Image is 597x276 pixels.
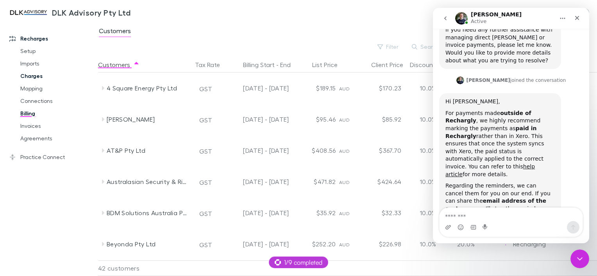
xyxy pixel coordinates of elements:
[98,57,139,73] button: Customers
[405,73,452,104] div: 10.0%
[225,166,289,197] div: [DATE] - [DATE]
[37,216,43,223] button: Gif picker
[405,104,452,135] div: 10.0%
[196,114,216,126] button: GST
[107,166,189,197] div: Australasian Security & Risk Management Pty Ltd
[52,8,130,17] h3: DLK Advisory Pty Ltd
[196,239,216,251] button: GST
[12,216,18,223] button: Upload attachment
[339,242,350,248] span: AUD
[358,73,405,104] div: $170.23
[225,73,289,104] div: [DATE] - [DATE]
[13,70,102,82] a: Charges
[292,73,339,104] div: $189.15
[13,132,102,145] a: Agreements
[225,104,289,135] div: [DATE] - [DATE]
[13,120,102,132] a: Invoices
[13,82,102,95] a: Mapping
[312,57,347,73] button: List Price
[13,190,113,204] b: email address of the customer
[13,102,122,170] div: For payments made , we highly recommend marking the payments as rather than in Xero. This ensures...
[405,135,452,166] div: 10.0%
[339,211,350,216] span: AUD
[3,3,135,22] a: DLK Advisory Pty Ltd
[196,207,216,220] button: GST
[2,151,102,163] a: Practice Connect
[570,249,589,268] iframe: Intercom live chat
[107,135,189,166] div: AT&P Pty Ltd
[6,85,128,236] div: Hi [PERSON_NAME],For payments madeoutside of Rechargly, we highly recommend marking the payments ...
[292,104,339,135] div: $95.46
[107,73,189,104] div: 4 Square Energy Pty Ltd
[358,166,405,197] div: $424.64
[502,241,509,249] img: Recharging
[225,197,289,228] div: [DATE] - [DATE]
[374,42,403,51] button: Filter
[243,57,300,73] button: Billing Start - End
[405,166,452,197] div: 10.0%
[225,135,289,166] div: [DATE] - [DATE]
[410,57,445,73] button: Discount
[2,32,102,45] a: Recharges
[358,197,405,228] div: $32.33
[13,102,98,116] b: outside of Rechargly
[13,95,102,107] a: Connections
[107,197,189,228] div: BDM Solutions Australia Pty Ltd
[25,216,31,223] button: Emoji picker
[358,104,405,135] div: $85.92
[107,228,189,260] div: Beyonda Pty Ltd
[292,197,339,228] div: $35.92
[196,176,216,189] button: GST
[513,240,546,248] span: Recharging
[13,107,102,120] a: Billing
[292,135,339,166] div: $408.56
[196,145,216,157] button: GST
[6,85,150,253] div: Alex says…
[358,228,405,260] div: $226.98
[13,57,102,70] a: Imports
[98,260,192,276] div: 42 customers
[195,57,229,73] button: Tax Rate
[339,117,350,123] span: AUD
[225,228,289,260] div: [DATE] - [DATE]
[455,239,475,249] p: 20.0%
[292,166,339,197] div: $471.82
[50,216,56,223] button: Start recording
[107,104,189,135] div: [PERSON_NAME]
[408,42,443,51] button: Search
[339,148,350,154] span: AUD
[99,27,131,37] span: Customers
[13,174,122,212] div: Regarding the reminders, we can cancel them for you on our end. If you can share the , we’ll stop...
[433,8,589,243] iframe: Intercom live chat
[405,228,452,260] div: 10.0%
[371,57,413,73] button: Client Price
[358,135,405,166] div: $367.70
[405,197,452,228] div: 10.0%
[134,213,147,226] button: Send a message…
[7,200,150,213] textarea: Message…
[196,83,216,95] button: GST
[13,90,122,98] div: Hi [PERSON_NAME],
[339,179,350,185] span: AUD
[13,45,102,57] a: Setup
[339,86,350,92] span: AUD
[292,228,339,260] div: $252.20
[8,8,49,17] img: DLK Advisory Pty Ltd's Logo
